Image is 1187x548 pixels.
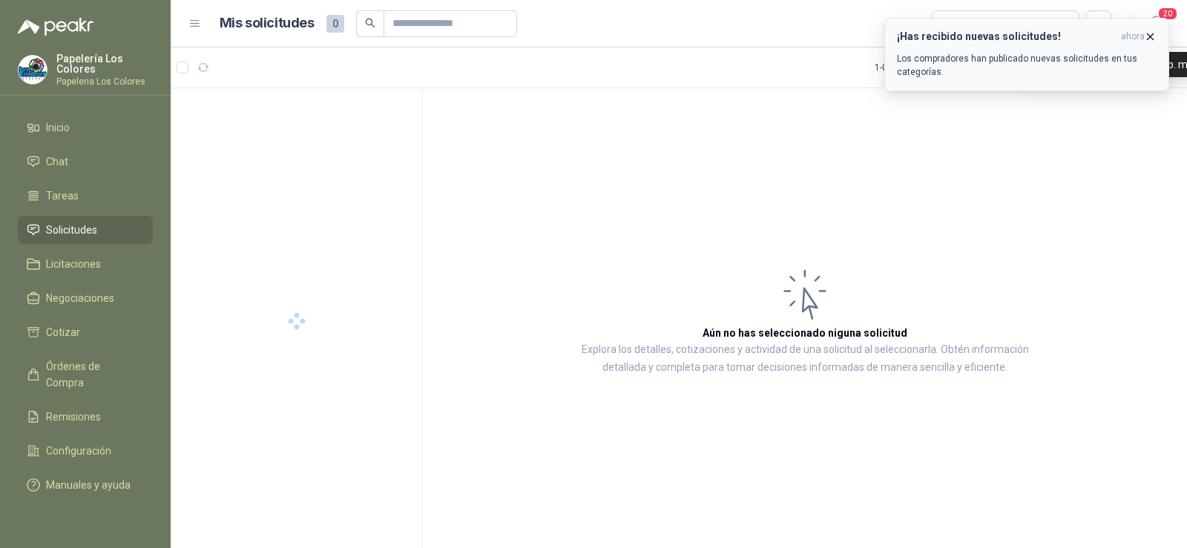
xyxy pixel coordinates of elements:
span: Solicitudes [46,222,97,238]
div: 1 - 0 de 0 [875,56,950,79]
button: 20 [1142,10,1169,37]
a: Tareas [18,182,153,210]
span: search [365,18,375,28]
img: Logo peakr [18,18,93,36]
h3: ¡Has recibido nuevas solicitudes! [897,30,1115,43]
span: Cotizar [46,324,80,340]
p: Los compradores han publicado nuevas solicitudes en tus categorías. [897,52,1157,79]
a: Inicio [18,113,153,142]
span: ahora [1121,30,1145,43]
a: Remisiones [18,403,153,431]
p: Explora los detalles, cotizaciones y actividad de una solicitud al seleccionarla. Obtén informaci... [571,341,1039,377]
span: 0 [326,15,344,33]
span: Negociaciones [46,290,114,306]
a: Negociaciones [18,284,153,312]
span: Inicio [46,119,70,136]
span: Licitaciones [46,256,101,272]
span: Configuración [46,443,111,459]
span: Manuales y ayuda [46,477,131,493]
a: Órdenes de Compra [18,352,153,397]
h1: Mis solicitudes [220,13,315,34]
a: Licitaciones [18,250,153,278]
span: Remisiones [46,409,101,425]
span: Órdenes de Compra [46,358,139,391]
a: Manuales y ayuda [18,471,153,499]
span: 20 [1157,7,1178,21]
button: ¡Has recibido nuevas solicitudes!ahora Los compradores han publicado nuevas solicitudes en tus ca... [884,18,1169,91]
a: Configuración [18,437,153,465]
p: Papelería Los Colores [56,53,153,74]
div: Todas [941,16,972,32]
p: Papeleria Los Colores [56,77,153,86]
img: Company Logo [19,56,47,84]
h3: Aún no has seleccionado niguna solicitud [703,325,907,341]
a: Cotizar [18,318,153,346]
a: Solicitudes [18,216,153,244]
span: Tareas [46,188,79,204]
a: Chat [18,148,153,176]
span: Chat [46,153,68,170]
